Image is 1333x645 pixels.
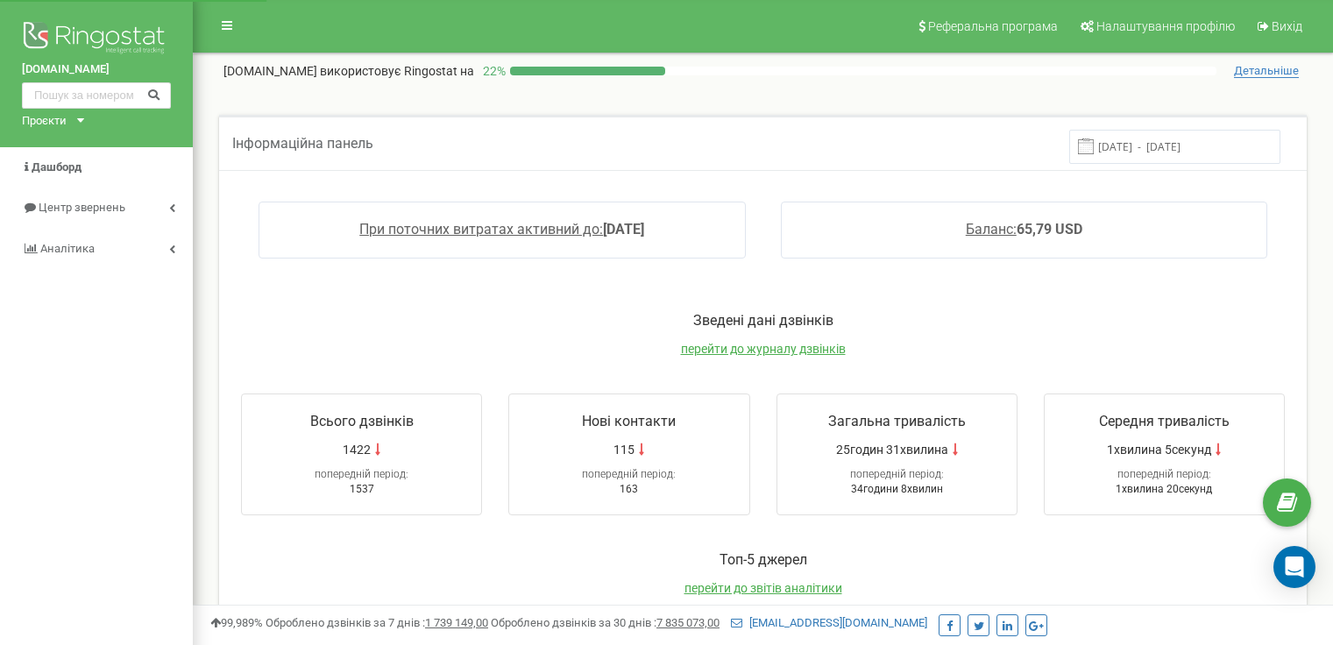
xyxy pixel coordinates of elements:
[850,468,944,480] span: попередній період:
[684,581,842,595] a: перейти до звітів аналітики
[928,19,1058,33] span: Реферальна програма
[966,221,1017,237] span: Баланс:
[425,616,488,629] u: 1 739 149,00
[39,201,125,214] span: Центр звернень
[1273,546,1315,588] div: Open Intercom Messenger
[32,160,82,174] span: Дашборд
[1234,64,1299,78] span: Детальніше
[1272,19,1302,33] span: Вихід
[359,221,644,237] a: При поточних витратах активний до:[DATE]
[22,18,171,61] img: Ringostat logo
[1117,468,1211,480] span: попередній період:
[1096,19,1235,33] span: Налаштування профілю
[1116,483,1212,495] span: 1хвилина 20секунд
[1099,413,1230,429] span: Середня тривалість
[836,441,948,458] span: 25годин 31хвилина
[720,551,807,568] span: Toп-5 джерел
[828,413,966,429] span: Загальна тривалість
[620,483,638,495] span: 163
[320,64,474,78] span: використовує Ringostat на
[40,242,95,255] span: Аналiтика
[966,221,1082,237] a: Баланс:65,79 USD
[1107,441,1211,458] span: 1хвилина 5секунд
[350,483,374,495] span: 1537
[310,413,414,429] span: Всього дзвінків
[22,113,67,130] div: Проєкти
[693,312,833,329] span: Зведені дані дзвінків
[731,616,927,629] a: [EMAIL_ADDRESS][DOMAIN_NAME]
[223,62,474,80] p: [DOMAIN_NAME]
[210,616,263,629] span: 99,989%
[22,82,171,109] input: Пошук за номером
[315,468,408,480] span: попередній період:
[681,342,846,356] a: перейти до журналу дзвінків
[359,221,603,237] span: При поточних витратах активний до:
[582,468,676,480] span: попередній період:
[474,62,510,80] p: 22 %
[851,483,943,495] span: 34години 8хвилин
[656,616,720,629] u: 7 835 073,00
[613,441,635,458] span: 115
[491,616,720,629] span: Оброблено дзвінків за 30 днів :
[22,61,171,78] a: [DOMAIN_NAME]
[343,441,371,458] span: 1422
[232,135,373,152] span: Інформаційна панель
[266,616,488,629] span: Оброблено дзвінків за 7 днів :
[582,413,676,429] span: Нові контакти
